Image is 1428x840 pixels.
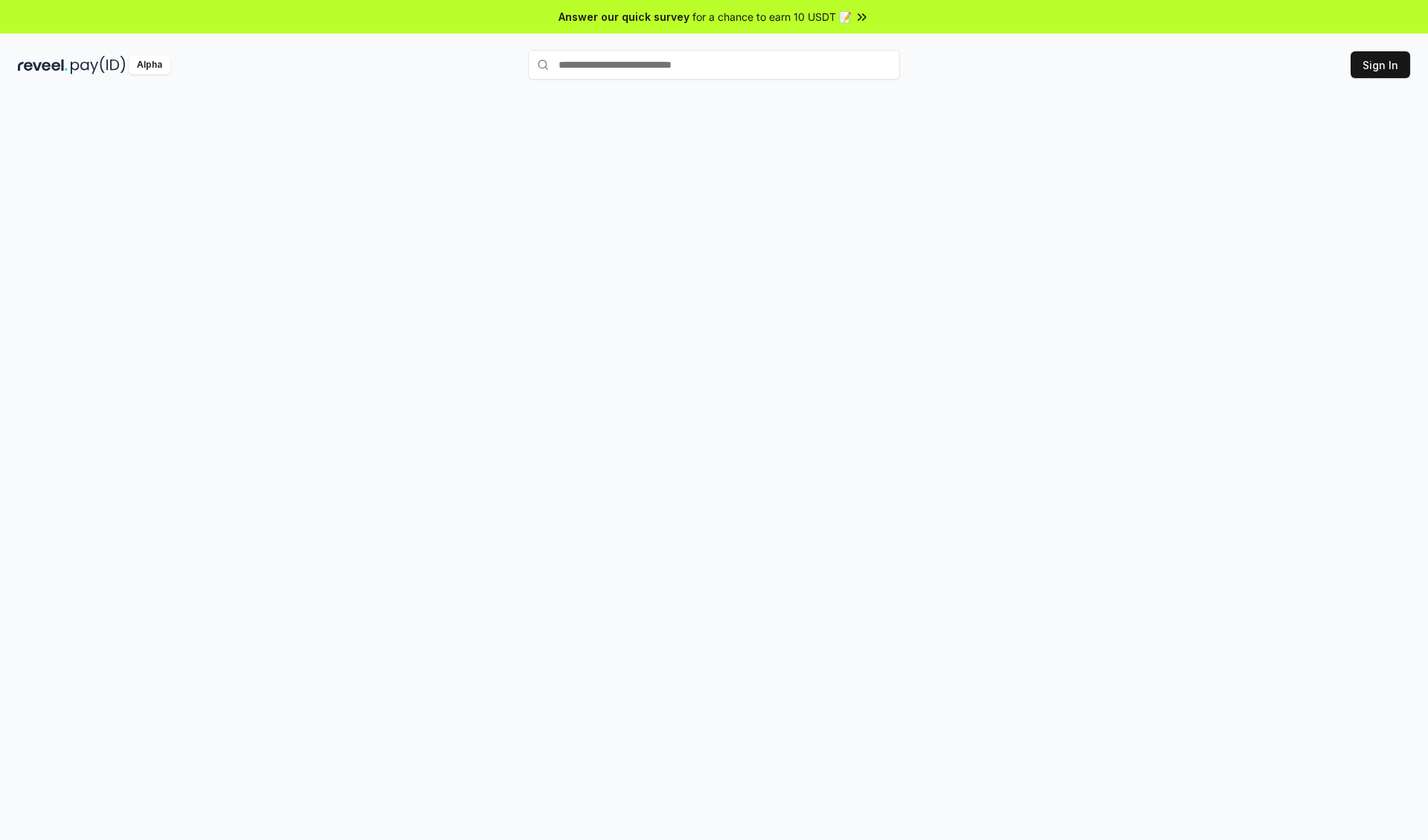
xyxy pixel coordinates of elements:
img: reveel_dark [18,56,68,74]
div: Alpha [129,56,170,74]
span: Answer our quick survey [559,9,689,25]
span: for a chance to earn 10 USDT 📝 [692,9,852,25]
img: pay_id [71,56,126,74]
button: Sign In [1351,51,1410,78]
